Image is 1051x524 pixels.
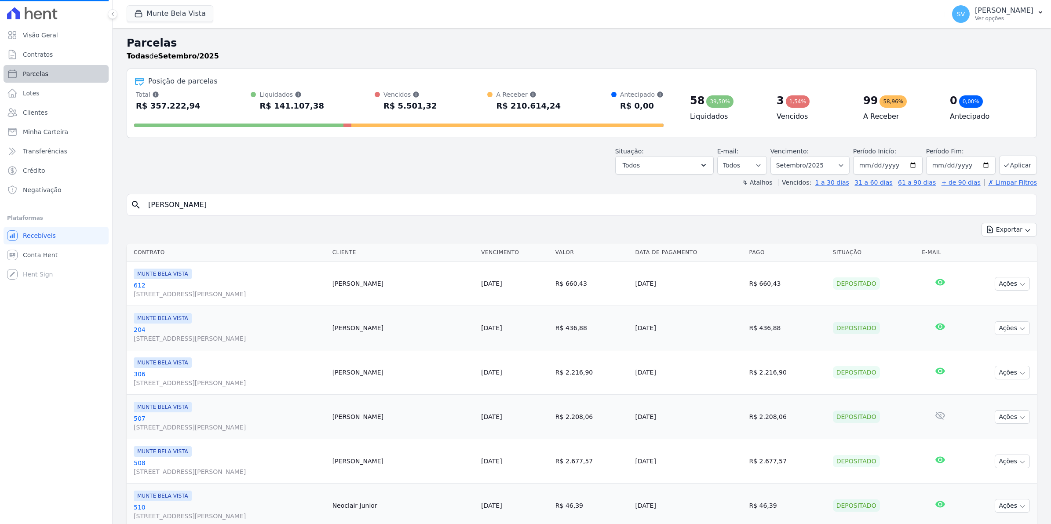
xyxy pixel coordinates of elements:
[995,366,1030,379] button: Ações
[481,369,502,376] a: [DATE]
[134,491,192,501] span: MUNTE BELA VISTA
[786,95,810,108] div: 1,54%
[143,196,1033,214] input: Buscar por nome do lote ou do cliente
[383,99,437,113] div: R$ 5.501,32
[134,370,325,387] a: 306[STREET_ADDRESS][PERSON_NAME]
[481,324,502,331] a: [DATE]
[833,277,880,290] div: Depositado
[134,512,325,520] span: [STREET_ADDRESS][PERSON_NAME]
[4,162,109,179] a: Crédito
[717,148,739,155] label: E-mail:
[552,262,632,306] td: R$ 660,43
[975,6,1033,15] p: [PERSON_NAME]
[127,51,219,62] p: de
[127,5,213,22] button: Munte Bela Vista
[950,94,957,108] div: 0
[23,186,62,194] span: Negativação
[620,90,664,99] div: Antecipado
[777,111,849,122] h4: Vencidos
[131,200,141,210] i: search
[127,244,329,262] th: Contrato
[995,455,1030,468] button: Ações
[833,411,880,423] div: Depositado
[833,366,880,378] div: Depositado
[995,277,1030,291] button: Ações
[918,244,962,262] th: E-mail
[995,410,1030,424] button: Ações
[4,26,109,44] a: Visão Geral
[481,280,502,287] a: [DATE]
[632,262,746,306] td: [DATE]
[632,244,746,262] th: Data de Pagamento
[833,499,880,512] div: Depositado
[496,90,561,99] div: A Receber
[23,251,58,259] span: Conta Hent
[854,179,892,186] a: 31 a 60 dias
[615,156,714,175] button: Todos
[23,31,58,40] span: Visão Geral
[329,439,478,484] td: [PERSON_NAME]
[632,439,746,484] td: [DATE]
[134,290,325,298] span: [STREET_ADDRESS][PERSON_NAME]
[745,439,829,484] td: R$ 2.677,57
[329,306,478,350] td: [PERSON_NAME]
[4,142,109,160] a: Transferências
[552,306,632,350] td: R$ 436,88
[778,179,811,186] label: Vencidos:
[745,350,829,395] td: R$ 2.216,90
[127,52,150,60] strong: Todas
[620,99,664,113] div: R$ 0,00
[134,503,325,520] a: 510[STREET_ADDRESS][PERSON_NAME]
[259,90,324,99] div: Liquidados
[975,15,1033,22] p: Ver opções
[478,244,552,262] th: Vencimento
[134,402,192,412] span: MUNTE BELA VISTA
[632,350,746,395] td: [DATE]
[481,458,502,465] a: [DATE]
[4,46,109,63] a: Contratos
[863,94,878,108] div: 99
[879,95,907,108] div: 58,96%
[23,50,53,59] span: Contratos
[742,179,772,186] label: ↯ Atalhos
[706,95,734,108] div: 39,50%
[690,111,763,122] h4: Liquidados
[134,458,325,476] a: 508[STREET_ADDRESS][PERSON_NAME]
[134,325,325,343] a: 204[STREET_ADDRESS][PERSON_NAME]
[23,127,68,136] span: Minha Carteira
[942,179,981,186] a: + de 90 dias
[959,95,983,108] div: 0,00%
[4,104,109,121] a: Clientes
[829,244,918,262] th: Situação
[632,306,746,350] td: [DATE]
[259,99,324,113] div: R$ 141.107,38
[23,108,47,117] span: Clientes
[134,357,192,368] span: MUNTE BELA VISTA
[329,350,478,395] td: [PERSON_NAME]
[4,181,109,199] a: Negativação
[815,179,849,186] a: 1 a 30 dias
[999,156,1037,175] button: Aplicar
[4,123,109,141] a: Minha Carteira
[615,148,644,155] label: Situação:
[4,65,109,83] a: Parcelas
[134,269,192,279] span: MUNTE BELA VISTA
[23,89,40,98] span: Lotes
[833,455,880,467] div: Depositado
[134,414,325,432] a: 507[STREET_ADDRESS][PERSON_NAME]
[945,2,1051,26] button: SV [PERSON_NAME] Ver opções
[853,148,896,155] label: Período Inicío:
[134,467,325,476] span: [STREET_ADDRESS][PERSON_NAME]
[127,35,1037,51] h2: Parcelas
[552,439,632,484] td: R$ 2.677,57
[833,322,880,334] div: Depositado
[4,227,109,244] a: Recebíveis
[623,160,640,171] span: Todos
[136,90,201,99] div: Total
[957,11,965,17] span: SV
[23,147,67,156] span: Transferências
[134,423,325,432] span: [STREET_ADDRESS][PERSON_NAME]
[4,246,109,264] a: Conta Hent
[995,321,1030,335] button: Ações
[23,231,56,240] span: Recebíveis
